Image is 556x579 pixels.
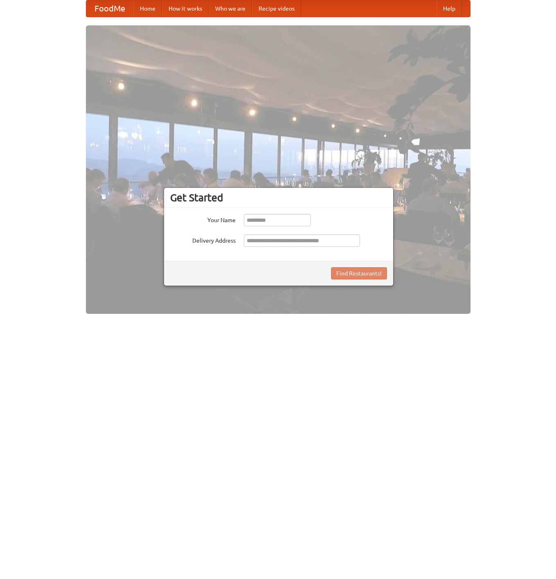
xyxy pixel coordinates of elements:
[170,191,387,204] h3: Get Started
[170,214,236,224] label: Your Name
[162,0,209,17] a: How it works
[86,0,133,17] a: FoodMe
[209,0,252,17] a: Who we are
[133,0,162,17] a: Home
[170,234,236,245] label: Delivery Address
[252,0,301,17] a: Recipe videos
[437,0,462,17] a: Help
[331,267,387,279] button: Find Restaurants!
